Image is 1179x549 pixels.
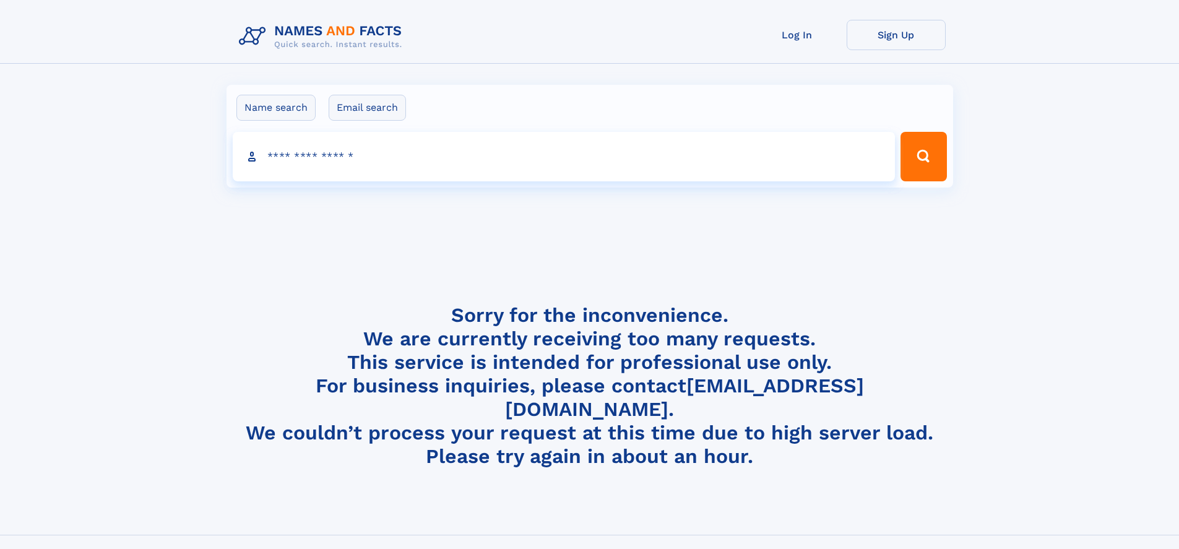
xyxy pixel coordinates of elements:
[233,132,896,181] input: search input
[234,303,946,469] h4: Sorry for the inconvenience. We are currently receiving too many requests. This service is intend...
[234,20,412,53] img: Logo Names and Facts
[236,95,316,121] label: Name search
[748,20,847,50] a: Log In
[505,374,864,421] a: [EMAIL_ADDRESS][DOMAIN_NAME]
[900,132,946,181] button: Search Button
[329,95,406,121] label: Email search
[847,20,946,50] a: Sign Up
